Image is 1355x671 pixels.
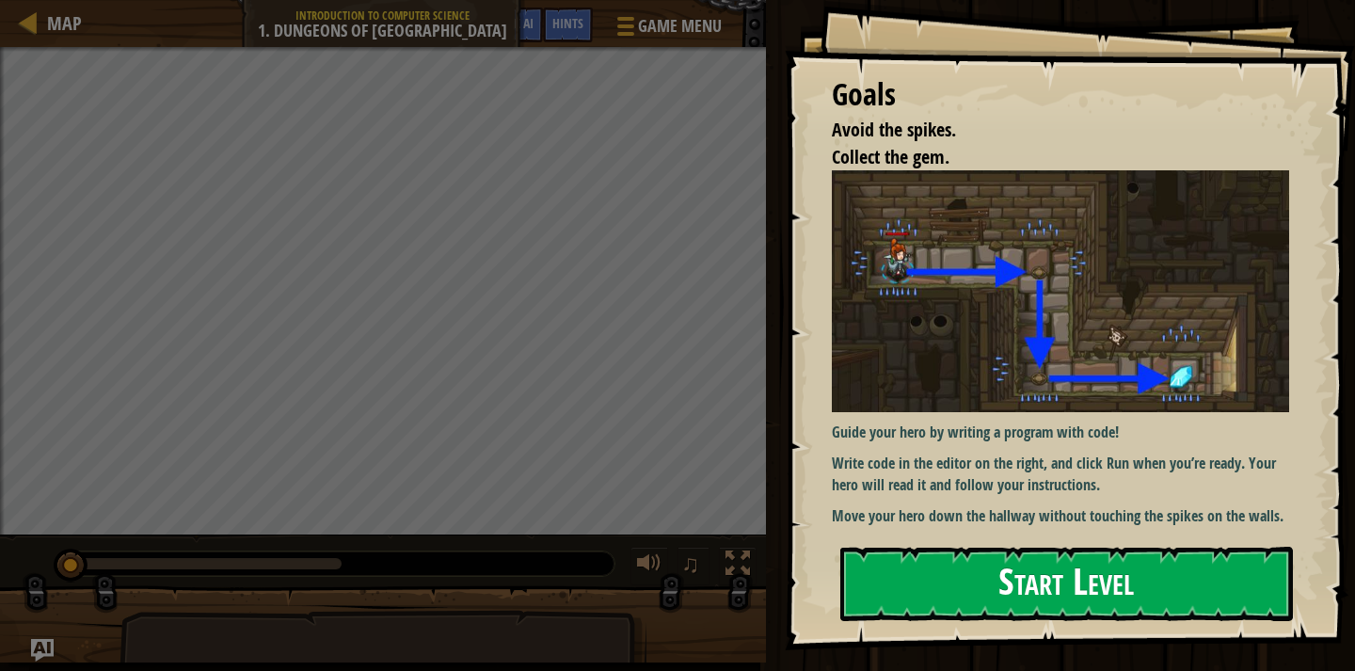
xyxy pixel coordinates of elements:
[808,144,1284,171] li: Collect the gem.
[602,8,733,52] button: Game Menu
[681,550,700,578] span: ♫
[638,14,722,39] span: Game Menu
[832,144,949,169] span: Collect the gem.
[492,8,543,42] button: Ask AI
[832,170,1303,412] img: Dungeons of kithgard
[630,547,668,585] button: Adjust volume
[832,422,1303,443] p: Guide your hero by writing a program with code!
[677,547,709,585] button: ♫
[832,73,1289,117] div: Goals
[38,10,82,36] a: Map
[832,117,956,142] span: Avoid the spikes.
[832,453,1303,496] p: Write code in the editor on the right, and click Run when you’re ready. Your hero will read it an...
[832,505,1303,527] p: Move your hero down the hallway without touching the spikes on the walls.
[31,639,54,662] button: Ask AI
[808,117,1284,144] li: Avoid the spikes.
[840,547,1293,621] button: Start Level
[552,14,583,32] span: Hints
[719,547,757,585] button: Toggle fullscreen
[47,10,82,36] span: Map
[502,14,534,32] span: Ask AI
